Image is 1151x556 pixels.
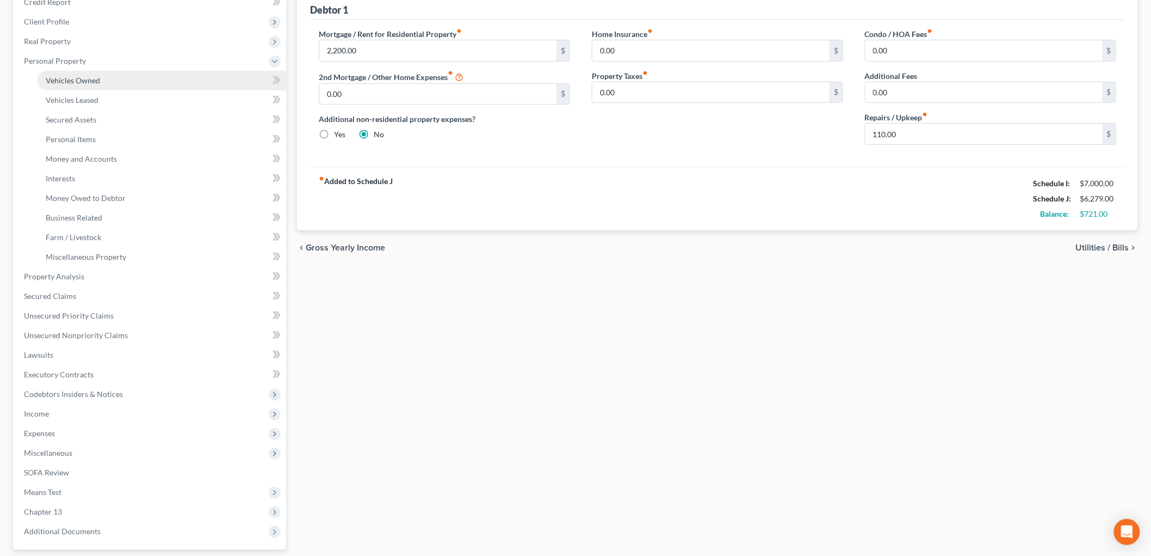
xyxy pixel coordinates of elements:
input: -- [319,84,556,105]
span: Unsecured Priority Claims [24,311,114,320]
strong: Schedule I: [1034,179,1070,188]
span: Personal Items [46,135,96,144]
label: Yes [334,129,345,140]
span: Secured Assets [46,115,96,124]
span: Business Related [46,213,102,222]
label: Additional non-residential property expenses? [319,113,570,125]
span: Real Property [24,36,71,46]
span: Money Owed to Debtor [46,193,126,203]
div: Open Intercom Messenger [1114,519,1140,545]
span: Money and Accounts [46,154,117,163]
input: -- [319,40,556,61]
a: Executory Contracts [15,365,286,384]
label: Condo / HOA Fees [865,28,933,40]
span: Farm / Livestock [46,233,101,242]
input: -- [865,82,1103,103]
button: Utilities / Bills chevron_right [1076,243,1138,252]
div: $ [1103,124,1116,144]
strong: Balance: [1041,209,1069,218]
span: Personal Property [24,56,86,65]
input: -- [592,82,830,103]
a: Personal Items [37,130,286,149]
strong: Schedule J: [1034,194,1072,203]
label: Repairs / Upkeep [865,112,928,123]
span: Miscellaneous Property [46,252,126,261]
span: Secured Claims [24,291,76,301]
a: SOFA Review [15,463,286,482]
span: Miscellaneous [24,448,72,457]
span: Unsecured Nonpriority Claims [24,331,128,340]
a: Unsecured Nonpriority Claims [15,326,286,345]
a: Business Related [37,208,286,228]
i: fiber_manual_record [923,112,928,117]
a: Money Owed to Debtor [37,188,286,208]
strong: Added to Schedule J [319,176,393,222]
div: Debtor 1 [310,3,348,16]
i: fiber_manual_record [642,70,648,76]
div: $ [1103,40,1116,61]
div: $ [556,40,570,61]
div: $7,000.00 [1080,178,1116,189]
a: Vehicles Leased [37,90,286,110]
span: Additional Documents [24,527,101,536]
label: Additional Fees [865,70,918,82]
i: chevron_left [297,243,306,252]
input: -- [865,124,1103,144]
span: Client Profile [24,17,69,26]
span: Chapter 13 [24,507,62,516]
div: $721.00 [1080,209,1116,219]
span: Gross Yearly Income [306,243,385,252]
span: Codebtors Insiders & Notices [24,389,123,399]
a: Lawsuits [15,345,286,365]
a: Secured Assets [37,110,286,130]
div: $ [830,82,843,103]
a: Money and Accounts [37,149,286,169]
span: Income [24,409,49,418]
button: chevron_left Gross Yearly Income [297,243,385,252]
span: Means Test [24,487,61,497]
label: Mortgage / Rent for Residential Property [319,28,462,40]
i: fiber_manual_record [319,176,324,181]
div: $6,279.00 [1080,193,1116,204]
i: chevron_right [1129,243,1138,252]
label: Home Insurance [592,28,653,40]
div: $ [830,40,843,61]
span: Property Analysis [24,272,84,281]
label: Property Taxes [592,70,648,82]
span: Utilities / Bills [1076,243,1129,252]
input: -- [592,40,830,61]
a: Property Analysis [15,267,286,286]
span: Vehicles Owned [46,76,100,85]
a: Interests [37,169,286,188]
span: Lawsuits [24,350,53,359]
div: $ [1103,82,1116,103]
div: $ [556,84,570,105]
span: Expenses [24,429,55,438]
label: 2nd Mortgage / Other Home Expenses [319,70,463,83]
a: Farm / Livestock [37,228,286,247]
i: fiber_manual_record [448,70,453,76]
span: Vehicles Leased [46,95,98,105]
i: fiber_manual_record [456,28,462,34]
a: Miscellaneous Property [37,247,286,267]
a: Vehicles Owned [37,71,286,90]
a: Unsecured Priority Claims [15,306,286,326]
span: Interests [46,174,75,183]
label: No [374,129,384,140]
span: Executory Contracts [24,370,94,379]
span: SOFA Review [24,468,69,477]
input: -- [865,40,1103,61]
a: Secured Claims [15,286,286,306]
i: fiber_manual_record [647,28,653,34]
i: fiber_manual_record [927,28,933,34]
